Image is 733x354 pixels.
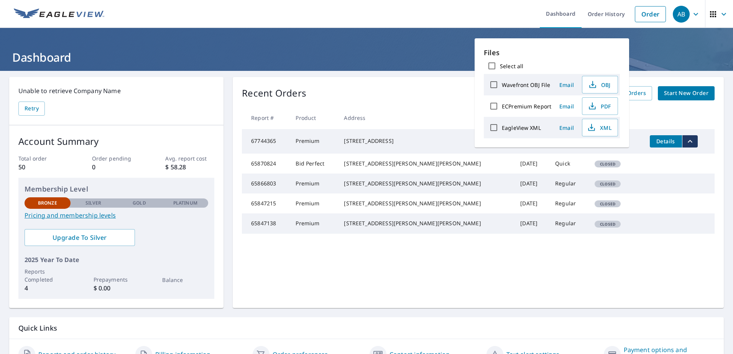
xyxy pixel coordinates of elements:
button: Email [554,79,579,91]
span: Email [557,103,576,110]
button: detailsBtn-67744365 [650,135,682,147]
span: Upgrade To Silver [31,233,129,242]
p: Avg. report cost [165,154,214,162]
p: $ 58.28 [165,162,214,172]
td: Premium [289,129,338,154]
label: Wavefront OBJ File [502,81,550,88]
p: 50 [18,162,67,172]
p: 4 [25,284,71,293]
label: ECPremium Report [502,103,551,110]
div: [STREET_ADDRESS][PERSON_NAME][PERSON_NAME] [344,220,508,227]
span: Retry [25,104,39,113]
span: OBJ [587,80,611,89]
span: PDF [587,102,611,111]
td: 65866803 [242,174,289,193]
span: Email [557,124,576,131]
p: 2025 Year To Date [25,255,208,264]
td: [DATE] [514,174,549,193]
a: Start New Order [658,86,715,100]
span: Closed [595,181,620,187]
p: Account Summary [18,134,214,148]
td: Regular [549,213,588,233]
div: AB [673,6,690,23]
p: Unable to retrieve Company Name [18,86,214,95]
div: [STREET_ADDRESS][PERSON_NAME][PERSON_NAME] [344,160,508,167]
p: Total order [18,154,67,162]
p: $ 0.00 [94,284,140,293]
span: Closed [595,221,620,227]
p: Recent Orders [242,86,306,100]
p: Files [484,48,620,58]
p: Balance [162,276,208,284]
span: Email [557,81,576,88]
a: Upgrade To Silver [25,229,135,246]
a: Pricing and membership levels [25,211,208,220]
img: EV Logo [14,8,104,20]
th: Report # [242,107,289,129]
th: Product [289,107,338,129]
td: Bid Perfect [289,154,338,174]
label: EagleView XML [502,124,541,131]
button: Email [554,100,579,112]
h1: Dashboard [9,49,724,65]
p: Gold [133,200,146,206]
span: XML [587,123,611,132]
td: 67744365 [242,129,289,154]
div: [STREET_ADDRESS] [344,137,508,145]
td: 65847215 [242,193,289,213]
p: 0 [92,162,141,172]
p: Platinum [173,200,197,206]
th: Address [338,107,514,129]
td: Quick [549,154,588,174]
div: [STREET_ADDRESS][PERSON_NAME][PERSON_NAME] [344,200,508,207]
td: Regular [549,193,588,213]
button: XML [582,119,618,136]
button: filesDropdownBtn-67744365 [682,135,698,147]
p: Quick Links [18,323,715,333]
td: Premium [289,193,338,213]
span: Start New Order [664,88,708,98]
td: [DATE] [514,213,549,233]
p: Reports Completed [25,267,71,284]
td: Premium [289,213,338,233]
button: OBJ [582,76,618,93]
p: Bronze [38,200,57,206]
label: Select all [500,62,523,70]
div: [STREET_ADDRESS][PERSON_NAME][PERSON_NAME] [344,180,508,187]
a: Order [635,6,666,22]
td: Premium [289,174,338,193]
p: Membership Level [25,184,208,194]
p: Order pending [92,154,141,162]
p: Silver [85,200,102,206]
span: Closed [595,161,620,167]
button: PDF [582,97,618,115]
button: Retry [18,102,45,116]
button: Email [554,122,579,134]
span: Closed [595,201,620,206]
span: Details [654,138,677,145]
td: 65870824 [242,154,289,174]
td: [DATE] [514,193,549,213]
td: 65847138 [242,213,289,233]
td: Regular [549,174,588,193]
p: Prepayments [94,275,140,284]
td: [DATE] [514,154,549,174]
